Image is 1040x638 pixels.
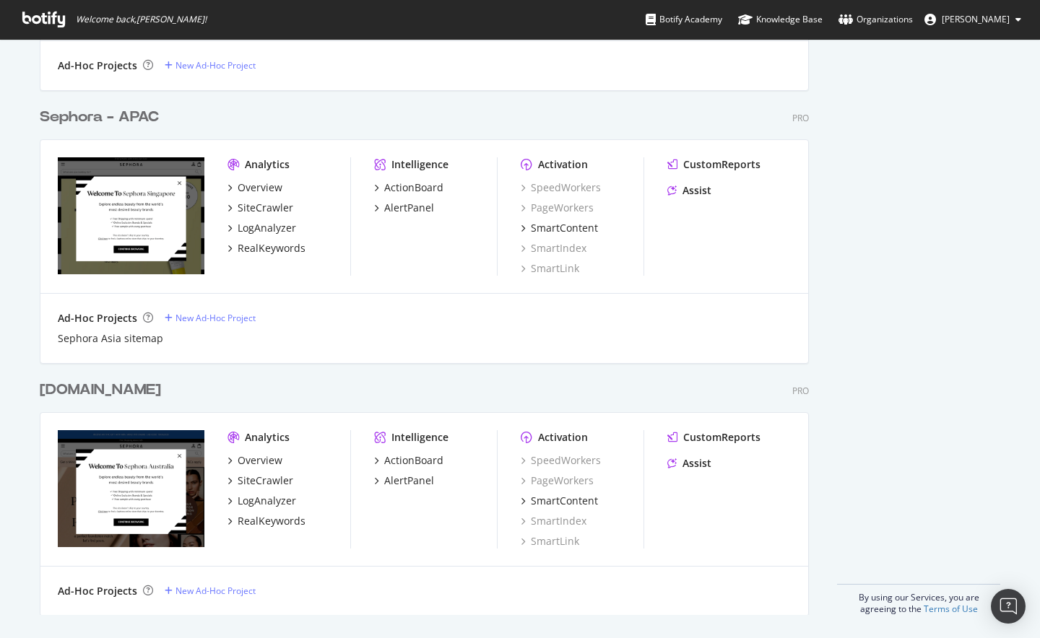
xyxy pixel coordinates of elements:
div: CustomReports [683,157,760,172]
div: Ad-Hoc Projects [58,311,137,325]
a: LogAnalyzer [227,221,296,235]
div: Activation [538,157,588,172]
div: SiteCrawler [238,473,293,488]
a: New Ad-Hoc Project [165,59,256,71]
div: Analytics [245,430,290,445]
a: SiteCrawler [227,473,293,488]
div: New Ad-Hoc Project [175,585,256,597]
div: Ad-Hoc Projects [58,58,137,73]
a: CustomReports [667,157,760,172]
button: [PERSON_NAME] [913,8,1033,31]
a: SmartLink [521,261,579,276]
a: Assist [667,456,711,471]
div: LogAnalyzer [238,221,296,235]
a: Overview [227,180,282,195]
a: SmartLink [521,534,579,549]
span: Welcome back, [PERSON_NAME] ! [76,14,207,25]
a: ActionBoard [374,453,443,468]
a: [DOMAIN_NAME] [40,380,167,401]
a: SmartIndex [521,514,586,528]
div: AlertPanel [384,201,434,215]
div: Knowledge Base [738,12,823,27]
div: By using our Services, you are agreeing to the [837,584,1000,615]
a: CustomReports [667,430,760,445]
a: SmartContent [521,494,598,508]
img: sephora.com.au [58,430,204,547]
div: RealKeywords [238,241,305,255]
a: Sephora - APAC [40,107,165,128]
a: Terms of Use [924,603,978,615]
div: Assist [682,183,711,198]
a: SmartContent [521,221,598,235]
a: Overview [227,453,282,468]
div: CustomReports [683,430,760,445]
div: ActionBoard [384,180,443,195]
div: Intelligence [391,157,448,172]
span: Livia Tong [942,13,1010,25]
div: [DOMAIN_NAME] [40,380,161,401]
div: RealKeywords [238,514,305,528]
div: Botify Academy [646,12,722,27]
img: sephora.asia [58,157,204,274]
div: Activation [538,430,588,445]
div: Sephora - APAC [40,107,159,128]
a: SmartIndex [521,241,586,255]
a: RealKeywords [227,514,305,528]
div: LogAnalyzer [238,494,296,508]
div: SmartContent [531,221,598,235]
a: AlertPanel [374,201,434,215]
a: RealKeywords [227,241,305,255]
a: New Ad-Hoc Project [165,312,256,324]
a: ActionBoard [374,180,443,195]
div: Intelligence [391,430,448,445]
div: Ad-Hoc Projects [58,584,137,598]
div: Assist [682,456,711,471]
div: SmartContent [531,494,598,508]
a: SpeedWorkers [521,180,601,195]
div: New Ad-Hoc Project [175,312,256,324]
a: PageWorkers [521,201,594,215]
div: Overview [238,180,282,195]
div: New Ad-Hoc Project [175,59,256,71]
div: SiteCrawler [238,201,293,215]
div: Pro [792,385,809,397]
a: AlertPanel [374,473,434,488]
div: Analytics [245,157,290,172]
div: Overview [238,453,282,468]
div: Pro [792,112,809,124]
div: Open Intercom Messenger [991,589,1026,624]
div: ActionBoard [384,453,443,468]
div: AlertPanel [384,473,434,488]
a: SpeedWorkers [521,453,601,468]
a: Sephora Asia sitemap [58,331,163,346]
a: SiteCrawler [227,201,293,215]
div: Organizations [838,12,913,27]
a: PageWorkers [521,473,594,488]
a: LogAnalyzer [227,494,296,508]
a: Assist [667,183,711,198]
a: New Ad-Hoc Project [165,585,256,597]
